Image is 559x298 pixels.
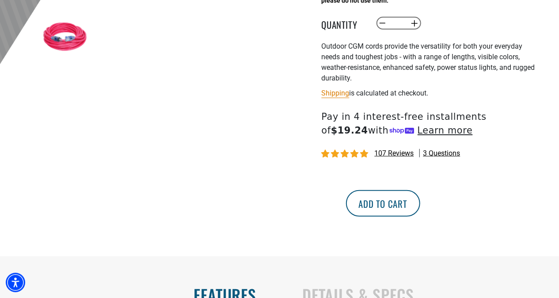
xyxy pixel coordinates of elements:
span: Outdoor CGM cords provide the versatility for both your everyday needs and toughest jobs - with a... [322,42,535,82]
div: Accessibility Menu [6,273,25,292]
button: Add to cart [346,190,420,217]
img: Pink [41,12,92,63]
div: is calculated at checkout. [322,87,538,99]
a: Shipping [322,89,350,97]
label: Quantity [322,18,366,29]
span: 4.81 stars [322,150,370,158]
span: 3 questions [423,149,460,158]
span: 107 reviews [375,149,414,157]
